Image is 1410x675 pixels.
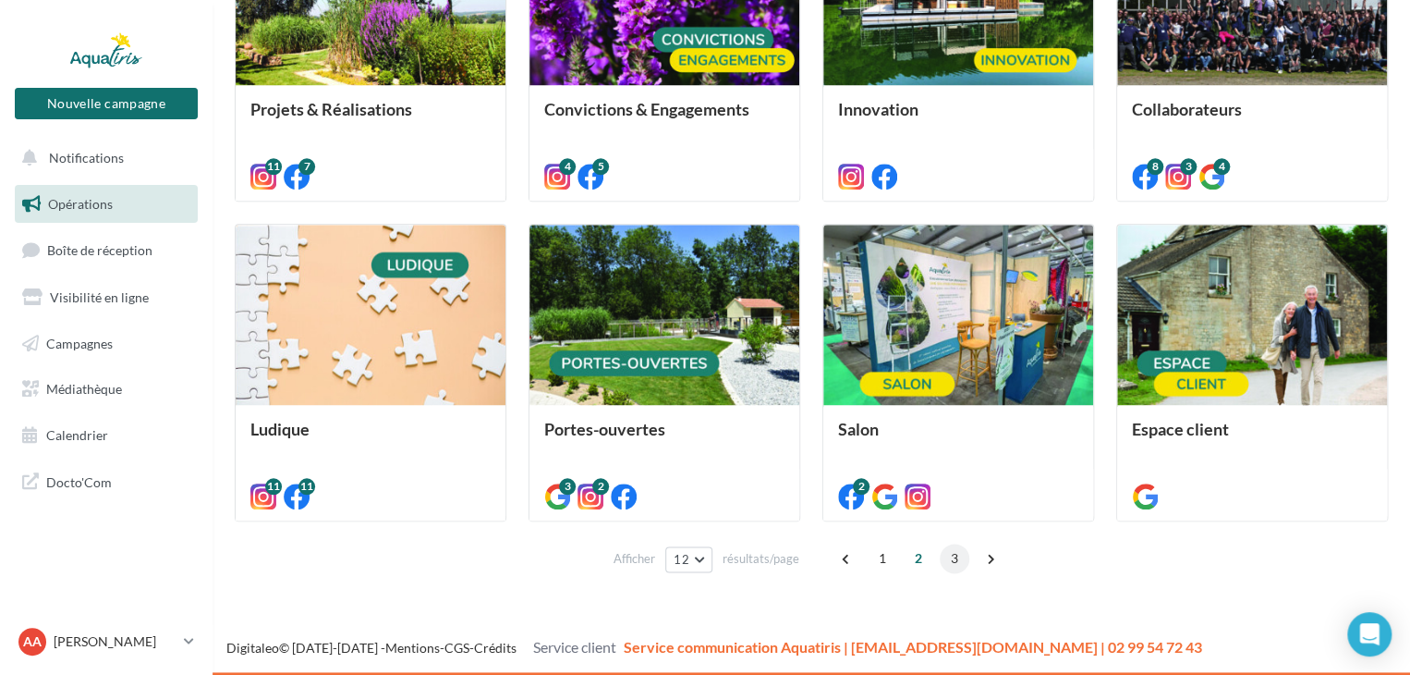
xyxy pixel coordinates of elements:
[54,632,176,651] p: [PERSON_NAME]
[11,278,201,317] a: Visibilité en ligne
[11,230,201,270] a: Boîte de réception
[868,544,897,573] span: 1
[1132,100,1372,137] div: Collaborateurs
[250,100,491,137] div: Projets & Réalisations
[226,640,279,656] a: Digitaleo
[853,478,869,495] div: 2
[1213,158,1230,175] div: 4
[559,158,576,175] div: 4
[592,478,609,495] div: 2
[838,420,1078,457] div: Salon
[15,88,198,119] button: Nouvelle campagne
[298,158,315,175] div: 7
[46,335,113,350] span: Campagnes
[48,196,113,212] span: Opérations
[723,550,799,568] span: résultats/page
[1132,420,1372,457] div: Espace client
[50,289,149,305] span: Visibilité en ligne
[1347,612,1392,657] div: Open Intercom Messenger
[11,370,201,409] a: Médiathèque
[1147,158,1163,175] div: 8
[11,139,194,178] button: Notifications
[23,632,42,651] span: AA
[385,640,440,656] a: Mentions
[11,325,201,363] a: Campagnes
[592,158,609,175] div: 5
[665,546,712,572] button: 12
[474,640,517,656] a: Crédits
[444,640,469,656] a: CGS
[1180,158,1197,175] div: 3
[298,478,315,495] div: 11
[533,638,616,656] span: Service client
[11,462,201,501] a: Docto'Com
[544,100,784,137] div: Convictions & Engagements
[838,100,1078,137] div: Innovation
[46,470,112,494] span: Docto'Com
[46,427,108,443] span: Calendrier
[250,420,491,457] div: Ludique
[226,640,1202,656] span: © [DATE]-[DATE] - - -
[904,544,933,573] span: 2
[265,158,282,175] div: 11
[15,624,198,659] a: AA [PERSON_NAME]
[674,552,689,567] span: 12
[265,478,282,495] div: 11
[11,416,201,455] a: Calendrier
[11,185,201,224] a: Opérations
[614,550,655,568] span: Afficher
[47,242,152,258] span: Boîte de réception
[544,420,784,457] div: Portes-ouvertes
[49,150,124,166] span: Notifications
[559,478,576,495] div: 3
[46,381,122,397] span: Médiathèque
[624,638,1202,656] span: Service communication Aquatiris | [EMAIL_ADDRESS][DOMAIN_NAME] | 02 99 54 72 43
[940,544,969,573] span: 3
